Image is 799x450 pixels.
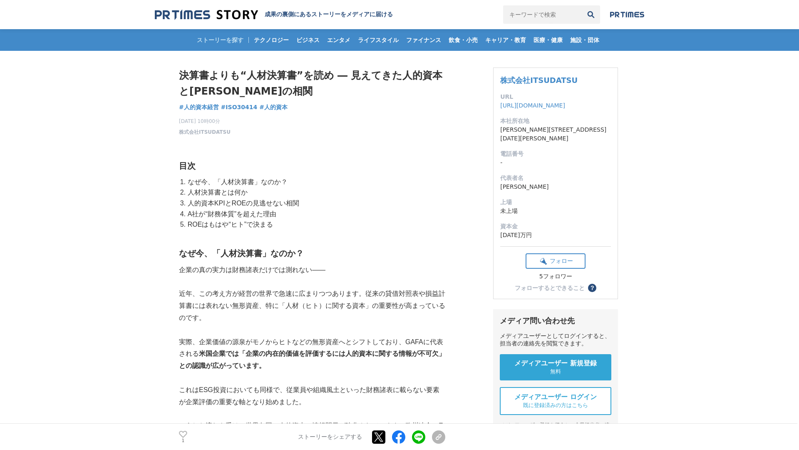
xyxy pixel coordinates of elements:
span: #人的資本 [259,103,288,111]
p: 実際、企業価値の源泉がモノからヒトなどの無形資産へとシフトしており、GAFAに代表される [179,336,445,372]
span: メディアユーザー ログイン [514,393,597,402]
div: メディアユーザーとしてログインすると、担当者の連絡先を閲覧できます。 [500,332,611,347]
a: ライフスタイル [355,29,402,51]
strong: 米国企業では「企業の内在的価値を評価するには人的資本に関する情報が不可欠」との認識が広がっています。 [179,350,445,369]
span: ビジネス [293,36,323,44]
span: 医療・健康 [530,36,566,44]
dt: 資本金 [500,222,611,231]
p: 企業の真の実力は財務諸表だけでは測れない―― [179,264,445,276]
a: テクノロジー [251,29,292,51]
dd: 未上場 [500,207,611,215]
li: 人的資本KPIとROEの見逃せない相関 [186,198,445,209]
span: キャリア・教育 [482,36,529,44]
h1: 決算書よりも“人材決算書”を読め ― 見えてきた人的資本と[PERSON_NAME]の相関 [179,67,445,100]
a: キャリア・教育 [482,29,529,51]
a: 飲食・小売 [445,29,481,51]
a: [URL][DOMAIN_NAME] [500,102,565,109]
span: ファイナンス [403,36,444,44]
span: 既に登録済みの方はこちら [523,402,588,409]
span: メディアユーザー 新規登録 [514,359,597,368]
a: メディアユーザー 新規登録 無料 [500,354,611,380]
dd: [PERSON_NAME][STREET_ADDRESS][DATE][PERSON_NAME] [500,125,611,143]
a: 医療・健康 [530,29,566,51]
input: キーワードで検索 [503,5,582,24]
span: テクノロジー [251,36,292,44]
span: ？ [589,285,595,291]
img: prtimes [610,11,644,18]
span: #人的資本経営 [179,103,219,111]
dt: 上場 [500,198,611,207]
dt: URL [500,92,611,101]
li: なぜ今、「人材決算書」なのか？ [186,177,445,187]
span: 飲食・小売 [445,36,481,44]
li: ROEはもはや“ヒト”で決まる [186,219,445,230]
a: メディアユーザー ログイン 既に登録済みの方はこちら [500,387,611,415]
p: これはESG投資においても同様で、従業員や組織風土といった財務諸表に載らない要素が企業評価の重要な軸となり始めました。 [179,384,445,408]
a: #人的資本経営 [179,103,219,112]
a: 成果の裏側にあるストーリーをメディアに届ける 成果の裏側にあるストーリーをメディアに届ける [155,9,393,20]
dt: 電話番号 [500,150,611,158]
span: 無料 [550,368,561,375]
a: 株式会社ITSUDATSU [179,128,231,136]
span: [DATE] 10時00分 [179,117,231,125]
button: 検索 [582,5,600,24]
a: #人的資本 [259,103,288,112]
span: #ISO30414 [221,103,258,111]
div: メディア問い合わせ先 [500,316,611,326]
dd: [PERSON_NAME] [500,182,611,191]
a: ファイナンス [403,29,444,51]
a: 施設・団体 [567,29,603,51]
a: ビジネス [293,29,323,51]
div: フォローするとできること [515,285,585,291]
li: 人材決算書とは何か [186,187,445,198]
button: フォロー [526,253,586,269]
h2: 成果の裏側にあるストーリーをメディアに届ける [265,11,393,18]
a: エンタメ [324,29,354,51]
button: ？ [588,284,596,292]
a: 株式会社ITSUDATSU [500,76,578,85]
dd: - [500,158,611,167]
p: ストーリーをシェアする [298,433,362,441]
dt: 本社所在地 [500,117,611,125]
li: A社が“財務体質”を超えた理由 [186,209,445,220]
span: エンタメ [324,36,354,44]
div: 5フォロワー [526,273,586,280]
img: 成果の裏側にあるストーリーをメディアに届ける [155,9,258,20]
dt: 代表者名 [500,174,611,182]
span: ライフスタイル [355,36,402,44]
a: #ISO30414 [221,103,258,112]
dd: [DATE]万円 [500,231,611,240]
p: 近年、この考え方が経営の世界で急速に広まりつつあります。従来の貸借対照表や損益計算書には表れない無形資産、特に「人材（ヒト）に関する資本」の重要性が高まっているのです。 [179,288,445,324]
span: 施設・団体 [567,36,603,44]
p: 1 [179,439,187,443]
strong: 目次 [179,161,196,170]
strong: なぜ今、「人材決算書」なのか？ [179,249,304,258]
